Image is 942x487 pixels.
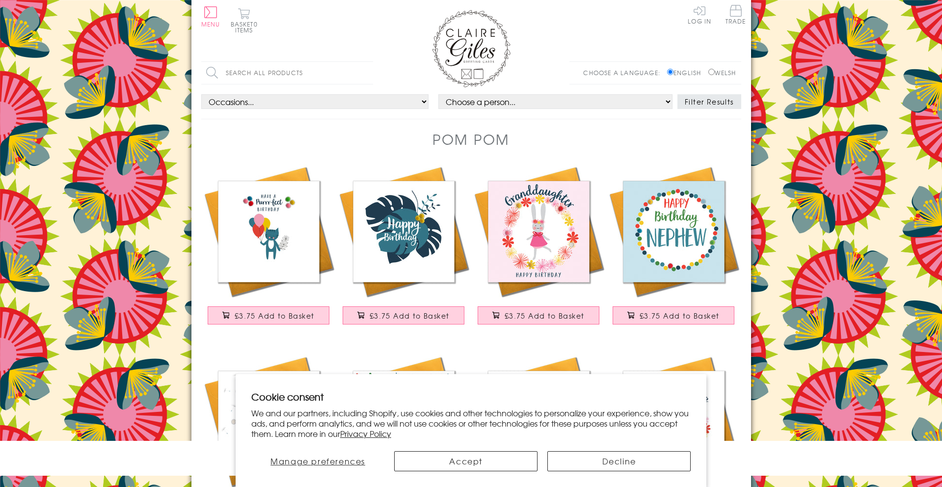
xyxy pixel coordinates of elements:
a: Log In [688,5,711,24]
p: We and our partners, including Shopify, use cookies and other technologies to personalize your ex... [251,408,691,438]
img: Everyday Card, Cat with Balloons, Purrr-fect Birthday, Embellished with pompoms [201,164,336,299]
span: Manage preferences [270,455,365,467]
span: £3.75 Add to Basket [505,311,585,321]
button: Decline [547,451,691,471]
img: Birthday Card, Dotty Circle, Happy Birthday, Nephew, Embellished with pompoms [606,164,741,299]
a: Birthday Card, Flowers, Granddaughter, Happy Birthday, Embellished with pompoms £3.75 Add to Basket [471,164,606,334]
button: £3.75 Add to Basket [613,306,734,325]
input: Search all products [201,62,373,84]
button: £3.75 Add to Basket [343,306,464,325]
span: £3.75 Add to Basket [370,311,450,321]
h2: Cookie consent [251,390,691,404]
a: Everyday Card, Trapical Leaves, Happy Birthday , Embellished with pompoms £3.75 Add to Basket [336,164,471,334]
span: £3.75 Add to Basket [235,311,315,321]
button: £3.75 Add to Basket [478,306,599,325]
span: 0 items [235,20,258,34]
img: Everyday Card, Trapical Leaves, Happy Birthday , Embellished with pompoms [336,164,471,299]
a: Everyday Card, Cat with Balloons, Purrr-fect Birthday, Embellished with pompoms £3.75 Add to Basket [201,164,336,334]
a: Privacy Policy [340,428,391,439]
a: Birthday Card, Dotty Circle, Happy Birthday, Nephew, Embellished with pompoms £3.75 Add to Basket [606,164,741,334]
label: Welsh [708,68,736,77]
button: £3.75 Add to Basket [208,306,329,325]
label: English [667,68,706,77]
span: Trade [726,5,746,24]
input: English [667,69,673,75]
button: Manage preferences [251,451,385,471]
span: £3.75 Add to Basket [640,311,720,321]
button: Filter Results [677,94,741,109]
input: Welsh [708,69,715,75]
input: Search [363,62,373,84]
button: Basket0 items [231,8,258,33]
img: Birthday Card, Flowers, Granddaughter, Happy Birthday, Embellished with pompoms [471,164,606,299]
button: Menu [201,6,220,27]
button: Accept [394,451,538,471]
span: Menu [201,20,220,28]
a: Trade [726,5,746,26]
img: Claire Giles Greetings Cards [432,10,511,87]
h1: Pom Pom [432,129,510,149]
p: Choose a language: [583,68,665,77]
